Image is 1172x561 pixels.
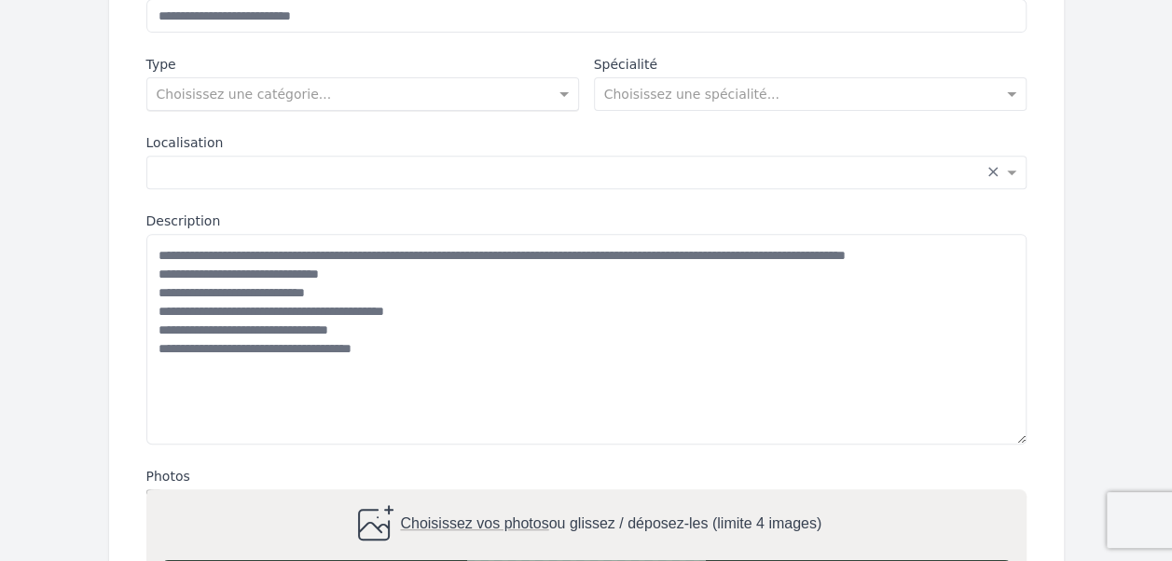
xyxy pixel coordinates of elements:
[400,516,548,532] span: Choisissez vos photos
[351,502,820,547] div: ou glissez / déposez-les (limite 4 images)
[594,55,1027,74] label: Spécialité
[986,163,1002,182] span: Clear all
[146,212,1027,230] label: Description
[146,133,1027,152] label: Localisation
[146,467,1027,486] label: Photos
[146,55,579,74] label: Type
